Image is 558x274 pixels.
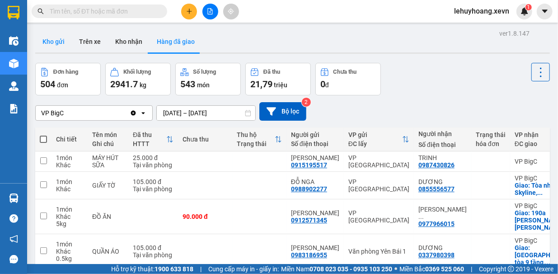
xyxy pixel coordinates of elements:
[447,5,516,17] span: lehuyhoang.xevn
[325,81,329,89] span: đ
[41,109,64,118] div: VP BigC
[333,69,357,75] div: Chưa thu
[259,102,306,121] button: Bộ lọc
[207,8,213,14] span: file-add
[9,36,19,46] img: warehouse-icon
[291,154,339,161] div: VŨ NGỌC ĐOÀN
[476,140,506,147] div: hóa đơn
[399,264,464,274] span: Miền Bắc
[8,6,19,19] img: logo-vxr
[418,251,455,259] div: 0337980398
[133,140,166,147] div: HTTT
[541,7,549,15] span: caret-down
[38,8,44,14] span: search
[525,4,532,10] sup: 1
[175,63,241,95] button: Số lượng543món
[133,251,173,259] div: Tại văn phòng
[9,59,19,68] img: warehouse-icon
[133,185,173,193] div: Tại văn phòng
[9,235,18,243] span: notification
[232,128,286,151] th: Toggle SortBy
[250,79,272,90] span: 21,79
[291,244,339,251] div: YANG YI
[133,154,173,161] div: 25.000 đ
[9,194,19,203] img: warehouse-icon
[418,185,455,193] div: 0855556577
[35,31,72,52] button: Kho gửi
[291,161,327,169] div: 0915195517
[291,209,339,217] div: NGUYỄN VĂN CộNG
[309,265,392,273] strong: 0708 023 035 - 0935 103 250
[418,220,455,227] div: 0977966015
[291,185,327,193] div: 0988902277
[56,220,83,227] div: 5 kg
[53,69,78,75] div: Đơn hàng
[348,154,409,169] div: VP [GEOGRAPHIC_DATA]
[197,81,210,89] span: món
[545,259,550,266] span: ...
[72,31,108,52] button: Trên xe
[291,251,327,259] div: 0983186955
[348,178,409,193] div: VP [GEOGRAPHIC_DATA]
[418,178,467,185] div: DƯƠNG
[193,69,216,75] div: Số lượng
[133,178,173,185] div: 105.000 đ
[92,182,124,189] div: GIẤY TỜ
[315,63,381,95] button: Chưa thu0đ
[128,128,178,151] th: Toggle SortBy
[123,69,151,75] div: Khối lượng
[418,130,467,137] div: Người nhận
[35,63,101,95] button: Đơn hàng504đơn
[92,131,124,138] div: Tên món
[202,4,218,19] button: file-add
[348,248,409,255] div: Văn phòng Yên Bái 1
[418,161,455,169] div: 0987430826
[291,178,339,185] div: ĐỖ NGA
[9,255,18,264] span: message
[56,185,83,193] div: Khác
[200,264,202,274] span: |
[418,141,467,148] div: Số điện thoại
[537,4,553,19] button: caret-down
[111,264,193,274] span: Hỗ trợ kỹ thuật:
[140,109,147,117] svg: open
[291,131,339,138] div: Người gửi
[155,265,193,273] strong: 1900 633 818
[56,241,83,248] div: 1 món
[527,4,530,10] span: 1
[499,28,530,38] div: ver 1.8.147
[508,266,514,272] span: copyright
[40,79,55,90] span: 504
[150,31,202,52] button: Hàng đã giao
[56,154,83,161] div: 1 món
[418,206,467,220] div: TRẦN THỊ HƯƠNG
[56,248,83,255] div: Khác
[183,213,228,220] div: 90.000 đ
[56,136,83,143] div: Chi tiết
[245,63,311,95] button: Đã thu21,79 triệu
[110,79,138,90] span: 2941.7
[105,63,171,95] button: Khối lượng2941.7kg
[108,31,150,52] button: Kho nhận
[56,161,83,169] div: Khác
[237,140,275,147] div: Trạng thái
[263,69,280,75] div: Đã thu
[320,79,325,90] span: 0
[291,217,327,224] div: 0912571345
[223,4,239,19] button: aim
[50,6,156,16] input: Tìm tên, số ĐT hoặc mã đơn
[181,4,197,19] button: plus
[92,154,124,169] div: MÁY HÚT SỮA
[57,81,68,89] span: đơn
[302,98,311,107] sup: 2
[281,264,392,274] span: Miền Nam
[56,255,83,262] div: 0.5 kg
[56,206,83,213] div: 1 món
[520,7,529,15] img: icon-new-feature
[471,264,472,274] span: |
[348,131,402,138] div: VP gửi
[208,264,279,274] span: Cung cấp máy in - giấy in:
[92,248,124,255] div: QUẦN ÁO
[180,79,195,90] span: 543
[228,8,234,14] span: aim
